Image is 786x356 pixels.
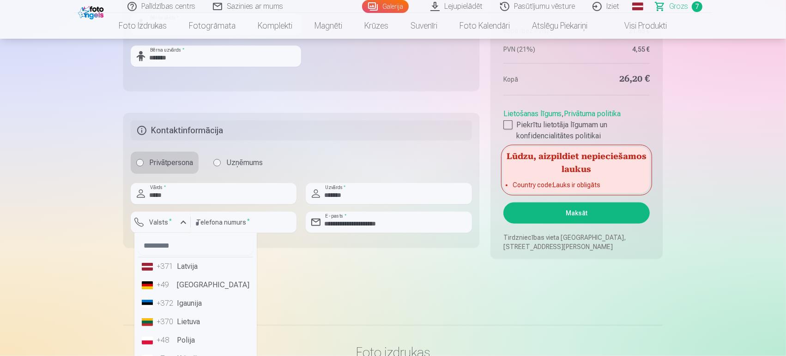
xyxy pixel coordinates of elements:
label: Valsts [145,218,175,227]
span: Grozs [669,1,688,12]
div: +370 [157,316,175,327]
label: Uzņēmums [208,152,268,174]
h5: Kontaktinformācija [131,120,472,141]
li: Polija [138,331,253,350]
div: +371 [157,261,175,272]
li: Country code : Lauks ir obligāts [513,180,641,190]
a: Komplekti [247,13,304,39]
div: +49 [157,279,175,291]
a: Magnēti [304,13,354,39]
label: Privātpersona [131,152,199,174]
li: Lietuva [138,313,253,331]
h5: Lūdzu, aizpildiet nepieciešamos laukus [503,147,650,177]
a: Lietošanas līgums [503,109,562,118]
a: Suvenīri [400,13,449,39]
a: Foto kalendāri [449,13,521,39]
div: +372 [157,298,175,309]
li: [GEOGRAPHIC_DATA] [138,276,253,294]
li: Latvija [138,257,253,276]
a: Krūzes [354,13,400,39]
a: Visi produkti [599,13,678,39]
dt: Kopā [503,73,572,86]
span: 7 [692,1,702,12]
button: Maksāt [503,202,650,224]
a: Atslēgu piekariņi [521,13,599,39]
dd: 4,55 € [581,45,650,54]
p: Tirdzniecības vieta [GEOGRAPHIC_DATA], [STREET_ADDRESS][PERSON_NAME] [503,233,650,251]
button: Valsts* [131,212,191,233]
a: Foto izdrukas [108,13,178,39]
dt: PVN (21%) [503,45,572,54]
a: Fotogrāmata [178,13,247,39]
li: Igaunija [138,294,253,313]
img: /fa1 [78,4,106,19]
a: Privātuma politika [564,109,621,118]
div: +48 [157,335,175,346]
div: , [503,105,650,142]
div: Lauks ir obligāts [131,233,191,240]
input: Uzņēmums [213,159,221,166]
input: Privātpersona [136,159,144,166]
dd: 26,20 € [581,73,650,86]
label: Piekrītu lietotāja līgumam un konfidencialitātes politikai [503,119,650,142]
